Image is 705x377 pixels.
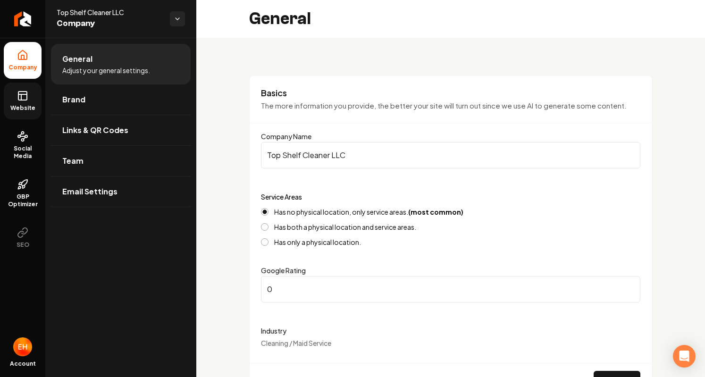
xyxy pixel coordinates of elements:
[261,193,302,201] label: Service Areas
[13,337,32,356] button: Open user button
[261,87,640,99] h3: Basics
[4,171,42,216] a: GBP Optimizer
[5,64,41,71] span: Company
[62,186,117,197] span: Email Settings
[62,125,128,136] span: Links & QR Codes
[4,145,42,160] span: Social Media
[51,176,191,207] a: Email Settings
[57,17,162,30] span: Company
[10,360,36,368] span: Account
[261,266,306,275] label: Google Rating
[261,339,331,347] span: Cleaning / Maid Service
[62,53,92,65] span: General
[261,132,311,141] label: Company Name
[4,83,42,119] a: Website
[51,84,191,115] a: Brand
[4,219,42,256] button: SEO
[261,325,640,336] label: Industry
[51,115,191,145] a: Links & QR Codes
[51,146,191,176] a: Team
[62,155,84,167] span: Team
[274,239,361,245] label: Has only a physical location.
[261,142,640,168] input: Company Name
[7,104,39,112] span: Website
[4,123,42,168] a: Social Media
[57,8,162,17] span: Top Shelf Cleaner LLC
[14,11,32,26] img: Rebolt Logo
[249,9,311,28] h2: General
[408,208,463,216] strong: (most common)
[673,345,696,368] div: Open Intercom Messenger
[274,209,463,215] label: Has no physical location, only service areas.
[261,101,640,111] p: The more information you provide, the better your site will turn out since we use AI to generate ...
[62,94,85,105] span: Brand
[274,224,416,230] label: Has both a physical location and service areas.
[13,337,32,356] img: Ethan Hormann
[261,276,640,302] input: Google Rating
[4,193,42,208] span: GBP Optimizer
[62,66,150,75] span: Adjust your general settings.
[13,241,33,249] span: SEO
